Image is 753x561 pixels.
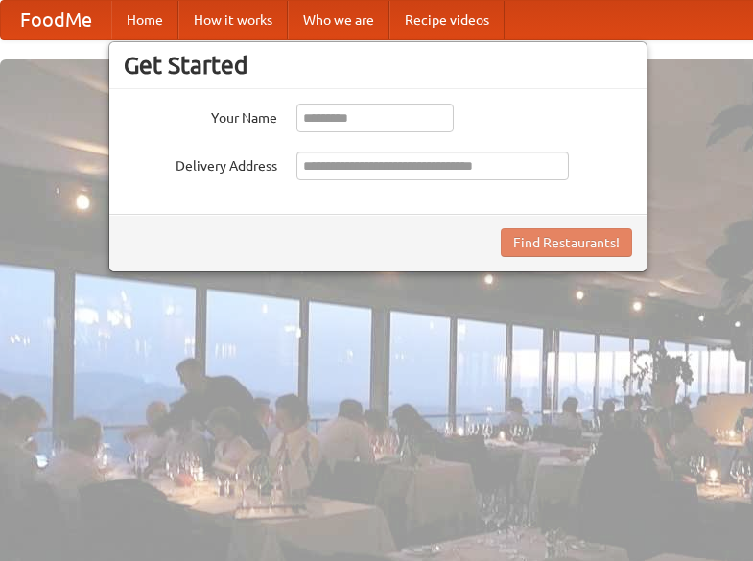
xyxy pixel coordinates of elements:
[178,1,288,39] a: How it works
[501,228,632,257] button: Find Restaurants!
[389,1,505,39] a: Recipe videos
[124,152,277,175] label: Delivery Address
[1,1,111,39] a: FoodMe
[124,51,632,80] h3: Get Started
[111,1,178,39] a: Home
[288,1,389,39] a: Who we are
[124,104,277,128] label: Your Name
